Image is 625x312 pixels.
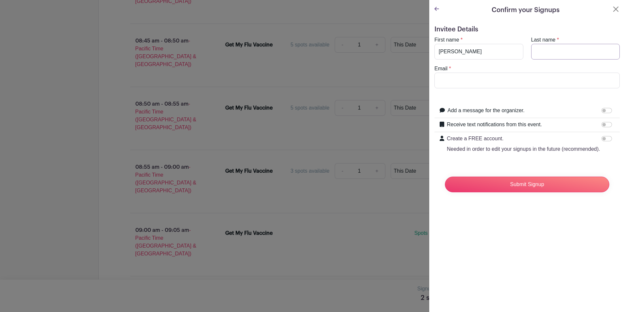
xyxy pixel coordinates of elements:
input: Submit Signup [445,177,609,192]
label: Email [434,65,448,73]
button: Close [612,5,620,13]
label: Receive text notifications from this event. [447,121,542,129]
p: Needed in order to edit your signups in the future (recommended). [447,145,600,153]
label: Last name [531,36,556,44]
h5: Confirm your Signups [492,5,560,15]
label: First name [434,36,459,44]
h5: Invitee Details [434,26,620,33]
label: Add a message for the organizer. [448,107,525,114]
p: Create a FREE account. [447,135,600,143]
